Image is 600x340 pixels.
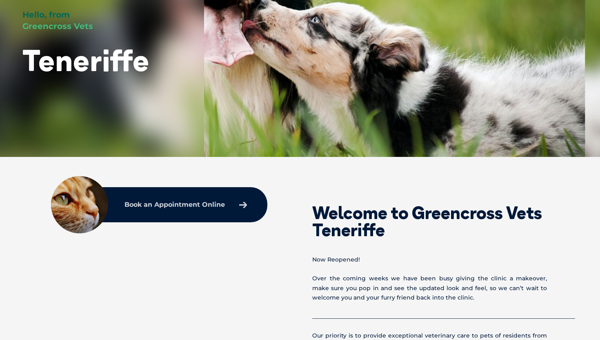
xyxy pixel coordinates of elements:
p: Now Reopened! [312,255,547,264]
p: Over the coming weeks we have been busy giving the clinic a makeover, make sure you pop in and se... [312,274,547,302]
p: ____________________________________________________________________________________________ [312,312,547,321]
span: Greencross Vets [22,21,93,31]
h1: Teneriffe [22,44,149,76]
h2: Welcome to Greencross Vets Teneriffe [312,204,547,239]
p: Book an Appointment Online [124,201,225,208]
span: Hello, from [22,10,70,20]
a: Book an Appointment Online [120,197,251,212]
